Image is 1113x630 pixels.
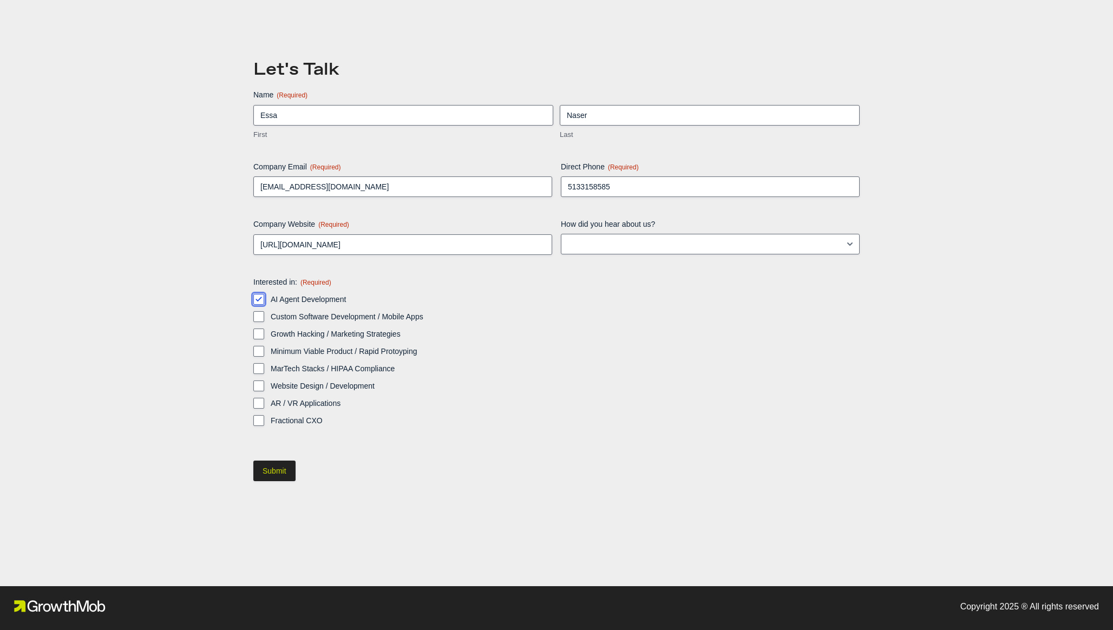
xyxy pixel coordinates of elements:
span: (Required) [277,91,307,99]
img: GrowthMob [12,598,107,614]
label: Direct Phone [561,161,860,172]
label: Fractional CXO [271,415,860,426]
input: https:// [253,234,552,255]
label: Growth Hacking / Marketing Strategies [271,329,860,339]
span: (Required) [300,279,331,286]
input: Submit [253,461,296,481]
label: MarTech Stacks / HIPAA Compliance [271,363,860,374]
legend: Name [253,89,307,100]
span: (Required) [310,163,341,171]
label: Custom Software Development / Mobile Apps [271,311,860,322]
label: Minimum Viable Product / Rapid Protoyping [271,346,860,357]
span: (Required) [318,221,349,228]
label: Company Email [253,161,552,172]
label: Company Website [253,219,552,229]
label: First [253,130,553,140]
label: AR / VR Applications [271,398,860,409]
label: AI Agent Development [271,294,860,305]
div: Copyright 2025 ® All rights reserved [960,600,1099,616]
legend: Interested in: [253,277,331,287]
label: How did you hear about us? [561,219,860,229]
label: Last [560,130,860,140]
span: (Required) [608,163,639,171]
h2: Let's Talk [253,61,860,78]
label: Website Design / Development [271,380,860,391]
